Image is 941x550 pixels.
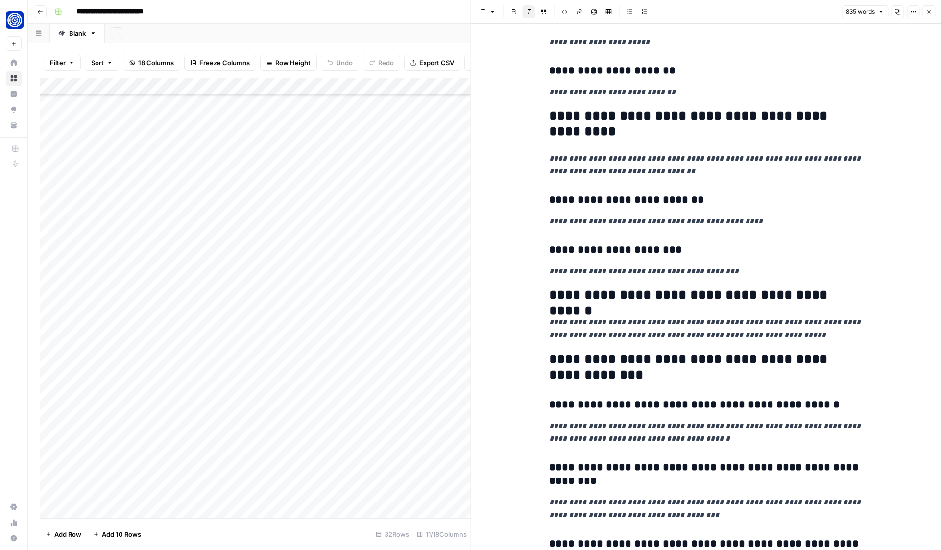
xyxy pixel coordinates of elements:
[50,58,66,68] span: Filter
[846,7,875,16] span: 835 words
[275,58,311,68] span: Row Height
[102,529,141,539] span: Add 10 Rows
[6,71,22,86] a: Browse
[372,526,413,542] div: 32 Rows
[40,526,87,542] button: Add Row
[404,55,460,71] button: Export CSV
[44,55,81,71] button: Filter
[184,55,256,71] button: Freeze Columns
[69,28,86,38] div: Blank
[87,526,147,542] button: Add 10 Rows
[321,55,359,71] button: Undo
[6,102,22,118] a: Opportunities
[842,5,888,18] button: 835 words
[50,24,105,43] a: Blank
[363,55,400,71] button: Redo
[6,8,22,32] button: Workspace: Fundwell
[91,58,104,68] span: Sort
[199,58,250,68] span: Freeze Columns
[54,529,81,539] span: Add Row
[6,86,22,102] a: Insights
[6,55,22,71] a: Home
[6,118,22,133] a: Your Data
[378,58,394,68] span: Redo
[260,55,317,71] button: Row Height
[85,55,119,71] button: Sort
[6,499,22,515] a: Settings
[6,515,22,530] a: Usage
[6,530,22,546] button: Help + Support
[413,526,471,542] div: 11/18 Columns
[138,58,174,68] span: 18 Columns
[123,55,180,71] button: 18 Columns
[6,11,24,29] img: Fundwell Logo
[336,58,353,68] span: Undo
[419,58,454,68] span: Export CSV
